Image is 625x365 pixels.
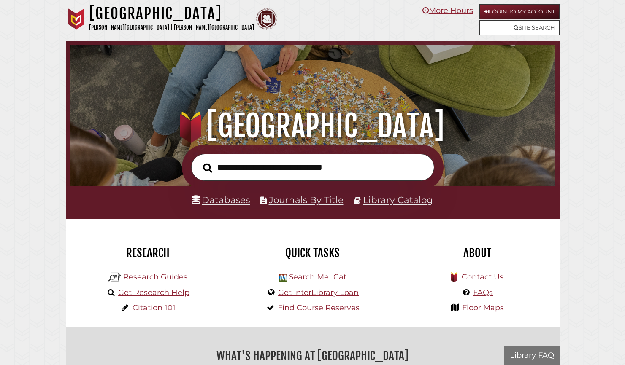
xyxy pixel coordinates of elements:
a: FAQs [473,288,493,297]
h2: About [401,246,553,260]
a: Floor Maps [462,303,504,312]
h1: [GEOGRAPHIC_DATA] [89,4,254,23]
a: Get Research Help [118,288,189,297]
a: Databases [192,194,250,205]
a: Site Search [479,20,560,35]
a: Library Catalog [363,194,433,205]
i: Search [203,163,212,173]
img: Calvin University [66,8,87,30]
a: More Hours [422,6,473,15]
p: [PERSON_NAME][GEOGRAPHIC_DATA] | [PERSON_NAME][GEOGRAPHIC_DATA] [89,23,254,32]
a: Citation 101 [133,303,176,312]
img: Calvin Theological Seminary [256,8,277,30]
h2: Quick Tasks [237,246,389,260]
a: Contact Us [462,272,503,282]
img: Hekman Library Logo [108,271,121,284]
img: Hekman Library Logo [279,274,287,282]
a: Find Course Reserves [278,303,360,312]
a: Journals By Title [269,194,344,205]
h2: Research [72,246,224,260]
h1: [GEOGRAPHIC_DATA] [79,107,546,145]
a: Research Guides [123,272,187,282]
button: Search [199,161,216,175]
a: Get InterLibrary Loan [278,288,359,297]
a: Search MeLCat [289,272,346,282]
a: Login to My Account [479,4,560,19]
